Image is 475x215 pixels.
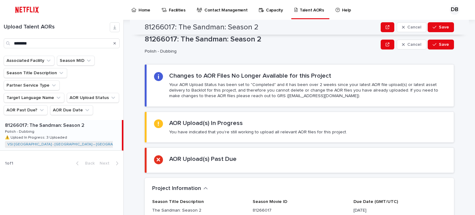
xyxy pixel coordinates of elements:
p: The Sandman: Season 2 [152,207,245,214]
p: 81266017: The Sandman: Season 2 [5,121,86,128]
span: Cancel [407,25,421,29]
button: Save [428,40,454,49]
p: ⚠️ Upload In Progress: 3 Uploaded [5,134,68,140]
p: 81266017 [253,207,346,214]
div: DB [450,5,460,15]
span: Save [439,25,449,29]
button: Partner Service Type [4,80,60,90]
button: Cancel [397,40,426,49]
span: Back [81,161,95,166]
button: Target Language Name [4,93,64,103]
button: Season Title Description [4,68,67,78]
button: Next [97,161,123,166]
span: Season Movie ID [253,200,287,204]
h2: Changes to AOR Files No Longer Available for this Project [169,72,331,80]
button: AOR Due Date [50,105,93,115]
p: Your AOR Upload Status has been set to "Completed" and it has been over 2 weeks since your latest... [169,82,446,99]
span: Save [439,42,449,47]
a: VSI [GEOGRAPHIC_DATA] - [GEOGRAPHIC_DATA] – [GEOGRAPHIC_DATA] [7,142,134,147]
img: ifQbXi3ZQGMSEF7WDB7W [12,4,42,16]
h2: Project Information [152,185,201,192]
button: Associated Facility [4,56,54,66]
p: Polish - Dubbing [145,49,376,54]
h1: Upload Talent AORs [4,24,110,31]
input: Search [4,38,120,48]
button: Save [428,22,454,32]
button: Back [71,161,97,166]
button: AOR Upload Status [67,93,119,103]
span: Due Date (GMT/UTC) [353,200,398,204]
span: Next [100,161,113,166]
h2: AOR Upload(s) Past Due [169,155,237,163]
span: Cancel [407,42,421,47]
button: AOR Past Due? [4,105,48,115]
h2: 81266017: The Sandman: Season 2 [145,23,259,32]
p: [DATE] [353,207,447,214]
p: 81266017: The Sandman: Season 2 [145,35,378,44]
button: Season MID [57,56,95,66]
p: You have indicated that you're still working to upload all relevant AOR files for this project. [169,129,347,135]
button: Cancel [397,22,426,32]
p: Polish - Dubbing [5,128,36,134]
button: Project Information [152,185,208,192]
h2: AOR Upload(s) In Progress [169,119,243,127]
span: Season Title Description [152,200,204,204]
